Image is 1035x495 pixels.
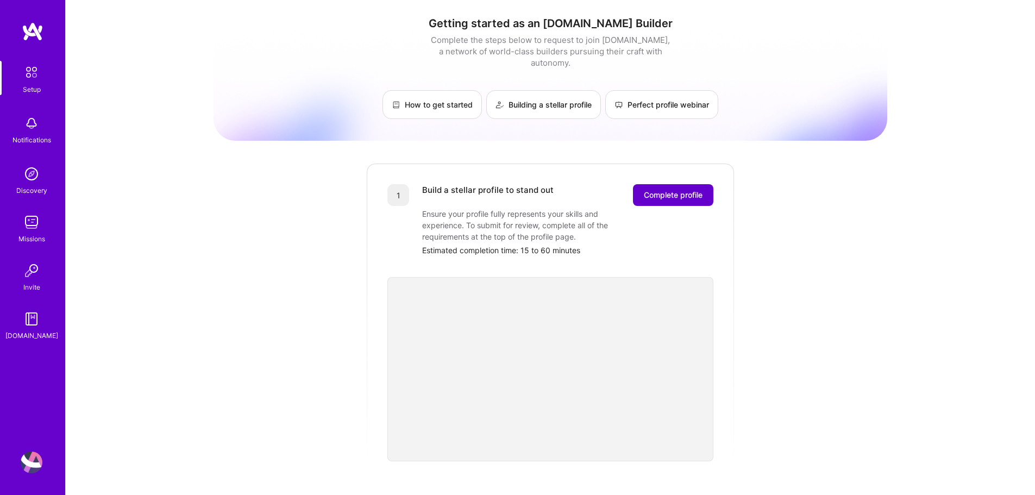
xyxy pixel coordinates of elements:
img: Perfect profile webinar [614,101,623,109]
button: Complete profile [633,184,713,206]
img: guide book [21,308,42,330]
img: setup [20,61,43,84]
a: Perfect profile webinar [605,90,718,119]
a: User Avatar [18,452,45,473]
div: Setup [23,84,41,95]
img: Invite [21,260,42,281]
h1: Getting started as an [DOMAIN_NAME] Builder [214,17,887,30]
img: discovery [21,163,42,185]
div: [DOMAIN_NAME] [5,330,58,341]
div: Complete the steps below to request to join [DOMAIN_NAME], a network of world-class builders purs... [428,34,673,68]
img: logo [22,22,43,41]
a: How to get started [382,90,482,119]
img: teamwork [21,211,42,233]
div: Discovery [16,185,47,196]
div: Build a stellar profile to stand out [422,184,554,206]
img: Building a stellar profile [495,101,504,109]
div: Notifications [12,134,51,146]
img: User Avatar [21,452,42,473]
div: 1 [387,184,409,206]
img: How to get started [392,101,400,109]
div: Estimated completion time: 15 to 60 minutes [422,245,713,256]
iframe: video [387,277,713,461]
img: bell [21,112,42,134]
span: Complete profile [644,190,702,200]
div: Invite [23,281,40,293]
a: Building a stellar profile [486,90,601,119]
div: Ensure your profile fully represents your skills and experience. To submit for review, complete a... [422,208,639,242]
div: Missions [18,233,45,245]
